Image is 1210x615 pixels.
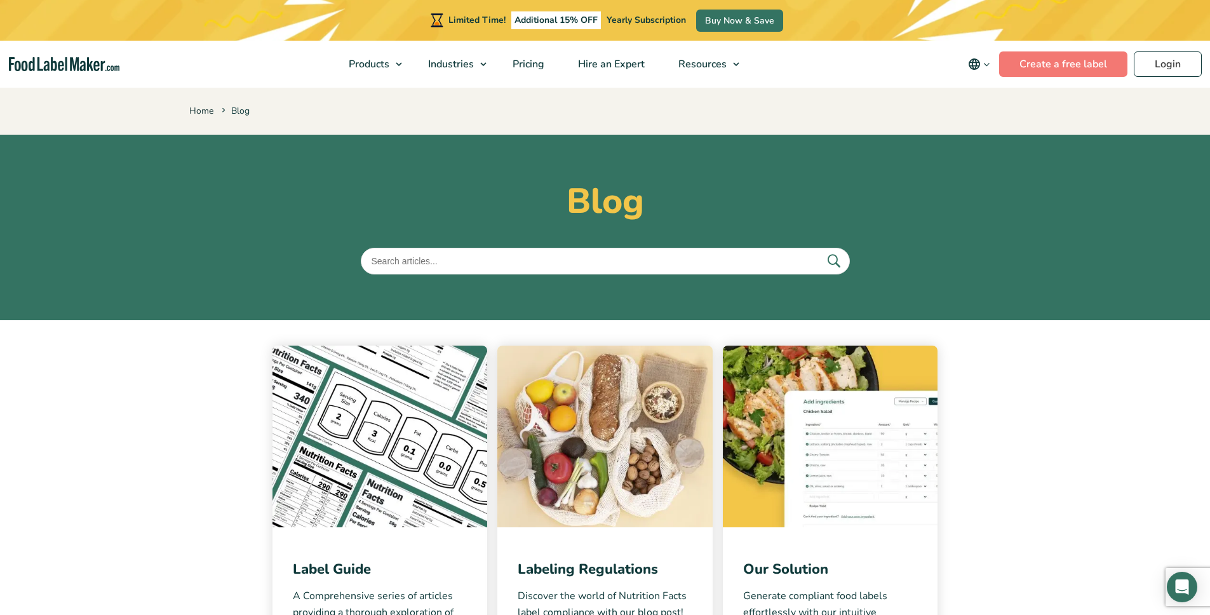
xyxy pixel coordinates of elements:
[219,105,250,117] span: Blog
[743,560,828,579] a: Our Solution
[561,41,659,88] a: Hire an Expert
[574,57,646,71] span: Hire an Expert
[424,57,475,71] span: Industries
[496,41,558,88] a: Pricing
[723,346,938,527] img: recipe showing ingredients and quantities of a chicken salad
[189,180,1021,222] h1: Blog
[293,560,371,579] a: Label Guide
[497,346,713,527] img: various healthy food items
[607,14,686,26] span: Yearly Subscription
[361,248,850,274] input: Search articles...
[332,41,408,88] a: Products
[272,346,488,527] img: different formats of nutrition facts labels
[189,105,213,117] a: Home
[696,10,783,32] a: Buy Now & Save
[1134,51,1202,77] a: Login
[345,57,391,71] span: Products
[675,57,728,71] span: Resources
[511,11,601,29] span: Additional 15% OFF
[448,14,506,26] span: Limited Time!
[518,560,658,579] a: Labeling Regulations
[999,51,1127,77] a: Create a free label
[662,41,746,88] a: Resources
[1167,572,1197,602] div: Open Intercom Messenger
[412,41,493,88] a: Industries
[509,57,546,71] span: Pricing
